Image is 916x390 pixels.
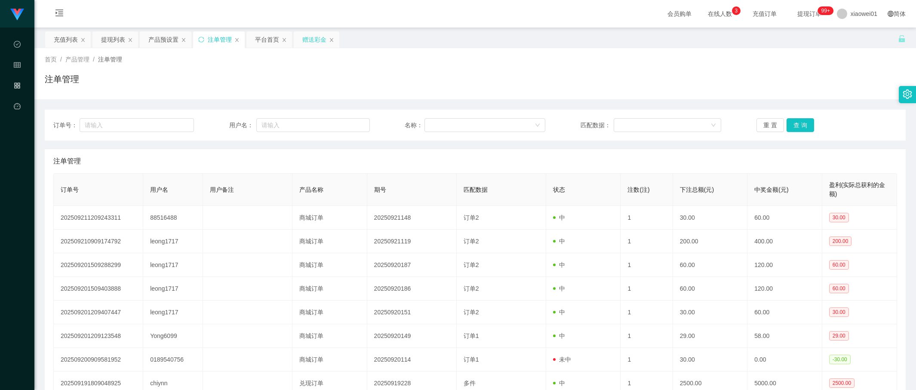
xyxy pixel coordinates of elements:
sup: 3 [732,6,741,15]
span: 注单管理 [98,56,122,63]
td: 1 [621,206,673,230]
img: logo.9652507e.png [10,9,24,21]
td: 0189540756 [143,348,203,372]
td: 88516488 [143,206,203,230]
td: 400.00 [747,230,822,253]
span: 用户名 [150,186,168,193]
i: 图标: close [329,37,334,43]
td: 202509210909174792 [54,230,143,253]
span: 中 [553,285,565,292]
td: 30.00 [673,348,747,372]
span: 订单2 [464,285,479,292]
td: 30.00 [673,301,747,324]
span: 中奖金额(元) [754,186,788,193]
td: 0.00 [747,348,822,372]
td: 20250920149 [367,324,457,348]
i: 图标: down [711,123,716,129]
td: 20250921119 [367,230,457,253]
td: 1 [621,348,673,372]
span: 用户名： [229,121,256,130]
i: 图标: close [80,37,86,43]
td: 202509211209243311 [54,206,143,230]
span: 200.00 [829,236,852,246]
i: 图标: sync [198,37,204,43]
span: 30.00 [829,307,849,317]
span: -30.00 [829,355,851,364]
i: 图标: unlock [898,35,906,43]
div: 提现列表 [101,31,125,48]
a: 图标: dashboard平台首页 [14,98,21,185]
td: 20250921148 [367,206,457,230]
td: 1 [621,324,673,348]
span: 订单号 [61,186,79,193]
span: 订单号： [53,121,80,130]
div: 平台首页 [255,31,279,48]
td: 202509201509403888 [54,277,143,301]
td: 商城订单 [292,348,367,372]
td: 1 [621,301,673,324]
td: 商城订单 [292,277,367,301]
td: 120.00 [747,277,822,301]
span: 会员管理 [14,62,21,138]
span: 订单2 [464,309,479,316]
td: Yong6099 [143,324,203,348]
span: 名称： [405,121,424,130]
td: 20250920114 [367,348,457,372]
td: leong1717 [143,277,203,301]
div: 产品预设置 [148,31,178,48]
span: 期号 [374,186,386,193]
span: 多件 [464,380,476,387]
i: 图标: setting [903,89,912,99]
i: 图标: check-circle-o [14,37,21,54]
td: 60.00 [673,253,747,277]
span: 提现订单 [793,11,826,17]
td: 商城订单 [292,253,367,277]
i: 图标: down [535,123,540,129]
span: 匹配数据： [581,121,614,130]
span: 首页 [45,56,57,63]
td: 商城订单 [292,301,367,324]
span: 中 [553,332,565,339]
span: / [60,56,62,63]
i: 图标: close [181,37,186,43]
td: 202509200909581952 [54,348,143,372]
sup: 1220 [818,6,833,15]
i: 图标: appstore-o [14,78,21,95]
span: 中 [553,309,565,316]
td: 120.00 [747,253,822,277]
span: 注数(注) [627,186,649,193]
span: 60.00 [829,260,849,270]
i: 图标: menu-unfold [45,0,74,28]
button: 查 询 [787,118,814,132]
div: 赠送彩金 [302,31,326,48]
td: 60.00 [747,301,822,324]
p: 3 [735,6,738,15]
span: 匹配数据 [464,186,488,193]
span: 注单管理 [53,156,81,166]
span: 2500.00 [829,378,855,388]
td: 20250920186 [367,277,457,301]
span: 订单1 [464,356,479,363]
span: 中 [553,261,565,268]
span: 29.00 [829,331,849,341]
td: 商城订单 [292,230,367,253]
td: 商城订单 [292,324,367,348]
span: 订单2 [464,261,479,268]
td: 202509201209407447 [54,301,143,324]
span: 用户备注 [210,186,234,193]
i: 图标: close [234,37,240,43]
span: 充值订单 [748,11,781,17]
td: 20250920151 [367,301,457,324]
input: 请输入 [256,118,370,132]
span: 30.00 [829,213,849,222]
span: 订单2 [464,238,479,245]
td: 29.00 [673,324,747,348]
td: 1 [621,253,673,277]
span: 未中 [553,356,571,363]
div: 充值列表 [54,31,78,48]
td: leong1717 [143,253,203,277]
span: 在线人数 [704,11,736,17]
span: 60.00 [829,284,849,293]
span: 下注总额(元) [680,186,714,193]
div: 注单管理 [208,31,232,48]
